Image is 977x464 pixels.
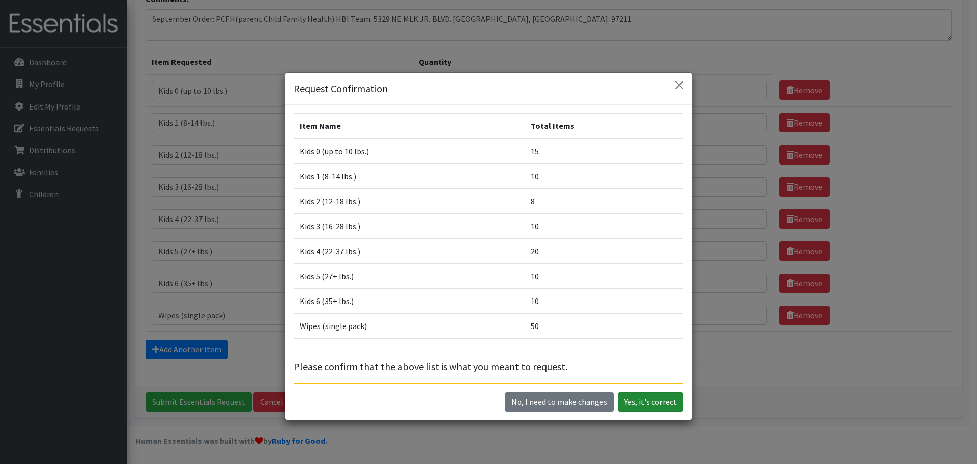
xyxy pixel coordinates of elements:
[525,114,683,139] th: Total Items
[525,264,683,289] td: 10
[294,264,525,289] td: Kids 5 (27+ lbs.)
[294,189,525,214] td: Kids 2 (12-18 lbs.)
[525,214,683,239] td: 10
[505,392,614,412] button: No I need to make changes
[525,164,683,189] td: 10
[294,164,525,189] td: Kids 1 (8-14 lbs.)
[671,77,687,93] button: Close
[294,81,388,96] h5: Request Confirmation
[294,239,525,264] td: Kids 4 (22-37 lbs.)
[525,289,683,314] td: 10
[294,214,525,239] td: Kids 3 (16-28 lbs.)
[525,314,683,339] td: 50
[294,383,683,408] div: You are ordering total items, are you sure?
[294,114,525,139] th: Item Name
[294,314,525,339] td: Wipes (single pack)
[525,239,683,264] td: 20
[294,359,683,374] p: Please confirm that the above list is what you meant to request.
[294,139,525,164] td: Kids 0 (up to 10 lbs.)
[525,189,683,214] td: 8
[618,392,683,412] button: Yes, it's correct
[525,139,683,164] td: 15
[294,289,525,314] td: Kids 6 (35+ lbs.)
